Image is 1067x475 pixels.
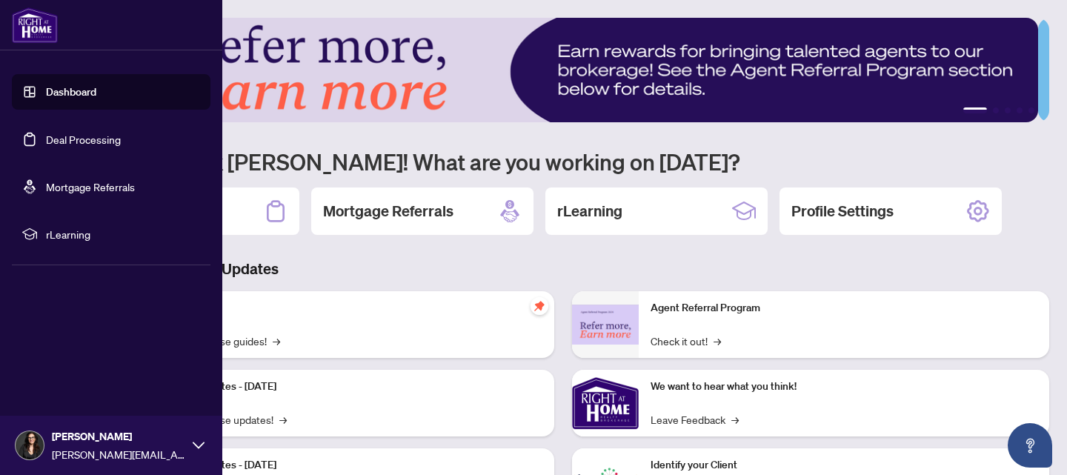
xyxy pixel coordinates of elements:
span: pushpin [531,297,548,315]
p: Platform Updates - [DATE] [156,457,542,474]
p: Self-Help [156,300,542,316]
img: Profile Icon [16,431,44,459]
p: We want to hear what you think! [651,379,1037,395]
h2: Mortgage Referrals [323,201,453,222]
img: Slide 0 [77,18,1038,122]
a: Mortgage Referrals [46,180,135,193]
span: → [279,411,287,428]
a: Deal Processing [46,133,121,146]
button: 4 [1017,107,1023,113]
span: [PERSON_NAME] [52,428,185,445]
span: rLearning [46,226,200,242]
span: → [714,333,721,349]
img: We want to hear what you think! [572,370,639,436]
a: Leave Feedback→ [651,411,739,428]
h2: rLearning [557,201,622,222]
a: Check it out!→ [651,333,721,349]
span: [PERSON_NAME][EMAIL_ADDRESS][DOMAIN_NAME] [52,446,185,462]
h3: Brokerage & Industry Updates [77,259,1049,279]
h2: Profile Settings [791,201,894,222]
p: Agent Referral Program [651,300,1037,316]
button: 5 [1028,107,1034,113]
a: Dashboard [46,85,96,99]
span: → [731,411,739,428]
img: logo [12,7,58,43]
p: Identify your Client [651,457,1037,474]
img: Agent Referral Program [572,305,639,345]
span: → [273,333,280,349]
button: 2 [993,107,999,113]
button: Open asap [1008,423,1052,468]
h1: Welcome back [PERSON_NAME]! What are you working on [DATE]? [77,147,1049,176]
button: 1 [963,107,987,113]
button: 3 [1005,107,1011,113]
p: Platform Updates - [DATE] [156,379,542,395]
